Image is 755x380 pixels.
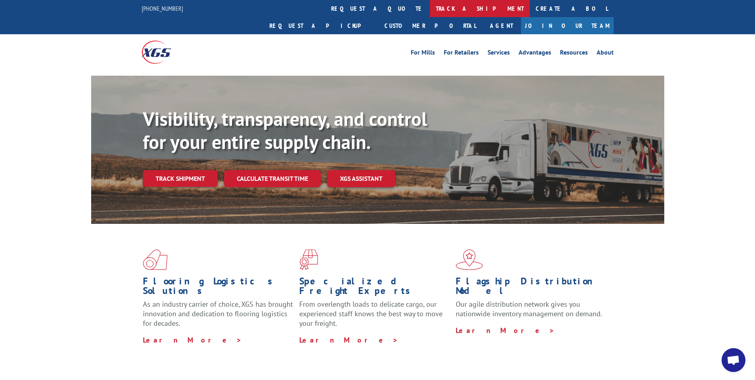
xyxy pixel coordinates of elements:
[597,49,614,58] a: About
[456,300,602,318] span: Our agile distribution network gives you nationwide inventory management on demand.
[378,17,482,34] a: Customer Portal
[488,49,510,58] a: Services
[224,170,321,187] a: Calculate transit time
[299,300,450,335] p: From overlength loads to delicate cargo, our experienced staff knows the best way to move your fr...
[143,300,293,328] span: As an industry carrier of choice, XGS has brought innovation and dedication to flooring logistics...
[299,276,450,300] h1: Specialized Freight Experts
[456,276,606,300] h1: Flagship Distribution Model
[456,326,555,335] a: Learn More >
[327,170,395,187] a: XGS ASSISTANT
[411,49,435,58] a: For Mills
[143,249,168,270] img: xgs-icon-total-supply-chain-intelligence-red
[560,49,588,58] a: Resources
[521,17,614,34] a: Join Our Team
[722,348,745,372] div: Open chat
[482,17,521,34] a: Agent
[143,170,218,187] a: Track shipment
[142,4,183,12] a: [PHONE_NUMBER]
[299,249,318,270] img: xgs-icon-focused-on-flooring-red
[456,249,483,270] img: xgs-icon-flagship-distribution-model-red
[263,17,378,34] a: Request a pickup
[143,106,427,154] b: Visibility, transparency, and control for your entire supply chain.
[444,49,479,58] a: For Retailers
[299,335,398,345] a: Learn More >
[519,49,551,58] a: Advantages
[143,335,242,345] a: Learn More >
[143,276,293,300] h1: Flooring Logistics Solutions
